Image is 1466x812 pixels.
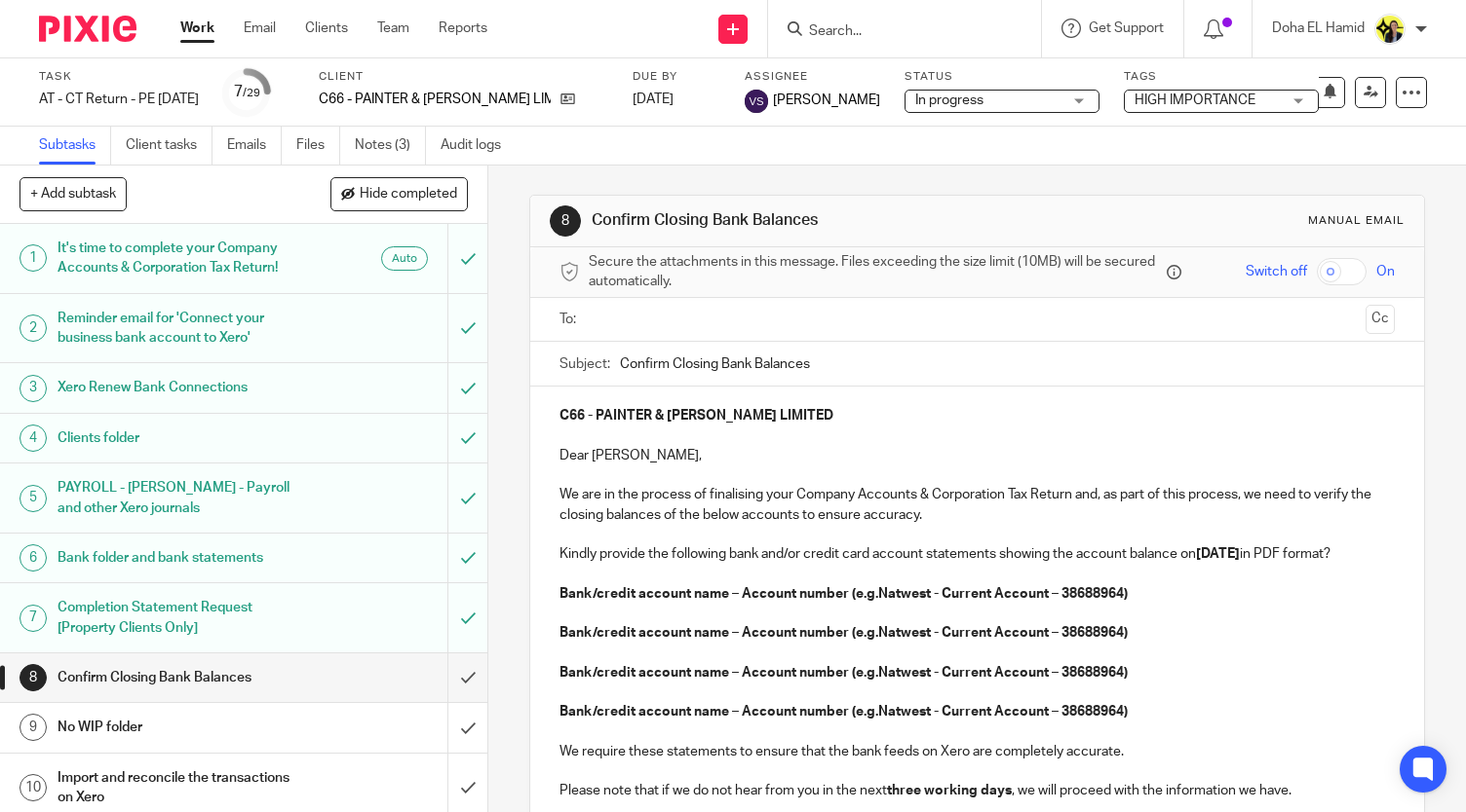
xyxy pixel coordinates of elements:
h1: Clients folder [58,424,305,453]
span: Secure the attachments in this message. Files exceeding the size limit (10MB) will be secured aut... [589,252,1162,292]
div: 6 [19,544,47,572]
div: 1 [19,244,47,272]
span: Get Support [1089,21,1164,35]
p: Doha EL Hamid [1272,18,1365,38]
p: Please note that if we do not hear from you in the next , we will proceed with the information we... [559,781,1395,800]
span: [DATE] [633,92,674,106]
strong: C66 - PAINTER & [PERSON_NAME] LIMITED [559,409,833,423]
h1: Completion Statement Request [Property Clients Only] [58,593,305,643]
button: Hide completed [330,177,468,210]
span: HIGH IMPORTANCE [1135,93,1255,107]
a: Clients [305,18,348,38]
h1: No WIP folder [58,713,305,742]
div: Auto [381,246,428,271]
h1: PAYROLL - [PERSON_NAME] - Payroll and other Xero journals [58,473,305,523]
div: 7 [234,81,260,103]
p: Dear [PERSON_NAME], [559,446,1395,465]
h1: Confirm Closing Bank Balances [58,663,305,692]
span: Switch off [1246,262,1307,281]
p: We require these statements to ensure that the bank feeds on Xero are completely accurate. [559,742,1395,761]
button: Cc [1366,305,1395,334]
div: 7 [19,605,47,632]
span: Hide completed [360,187,457,203]
a: Team [377,18,409,38]
small: /29 [243,88,260,98]
div: 5 [19,485,47,512]
img: Doha-Starbridge.jpg [1374,14,1406,45]
div: 9 [19,714,47,741]
label: Assignee [745,69,880,85]
a: Files [296,127,340,165]
strong: Bank/credit account name – Account number (e.g.Natwest - Current Account – 38688964) [559,705,1128,719]
div: 10 [19,774,47,801]
a: Emails [227,127,282,165]
div: 8 [19,664,47,691]
a: Client tasks [126,127,212,165]
span: In progress [915,93,984,107]
div: Manual email [1308,213,1405,229]
div: 2 [19,314,47,342]
strong: Bank/credit account name – Account number (e.g.Natwest - Current Account – 38688964) [559,626,1128,640]
a: Subtasks [39,127,111,165]
strong: Bank/credit account name – Account number (e.g.Natwest - Current Account – 38688964) [559,587,1128,601]
button: + Add subtask [19,177,127,210]
strong: [DATE] [1196,547,1240,561]
a: Email [244,18,276,38]
div: 8 [550,205,581,237]
input: Search [807,23,983,41]
p: Kindly provide the following bank and/or credit card account statements showing the account balan... [559,544,1395,564]
label: To: [559,310,581,329]
label: Due by [633,69,720,85]
a: Reports [439,18,487,38]
span: On [1376,262,1395,281]
h1: Xero Renew Bank Connections [58,373,305,402]
div: AT - CT Return - PE 31-03-2025 [39,90,199,109]
a: Work [180,18,214,38]
span: [PERSON_NAME] [773,91,880,110]
p: C66 - PAINTER & [PERSON_NAME] LIMITED [319,90,551,109]
h1: Bank folder and bank statements [58,543,305,572]
div: 3 [19,375,47,402]
div: 4 [19,424,47,452]
img: svg%3E [745,90,768,113]
label: Client [319,69,608,85]
label: Tags [1124,69,1319,85]
h1: Reminder email for 'Connect your business bank account to Xero' [58,304,305,353]
div: AT - CT Return - PE [DATE] [39,90,199,109]
label: Subject: [559,354,610,374]
a: Audit logs [441,127,516,165]
h1: It's time to complete your Company Accounts & Corporation Tax Return! [58,234,305,283]
label: Task [39,69,199,85]
p: We are in the process of finalising your Company Accounts & Corporation Tax Return and, as part o... [559,485,1395,525]
a: Notes (3) [355,127,426,165]
label: Status [905,69,1099,85]
strong: three working days [887,784,1012,797]
strong: Bank/credit account name – Account number (e.g.Natwest - Current Account – 38688964) [559,666,1128,680]
h1: Confirm Closing Bank Balances [592,210,1020,231]
img: Pixie [39,16,136,42]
